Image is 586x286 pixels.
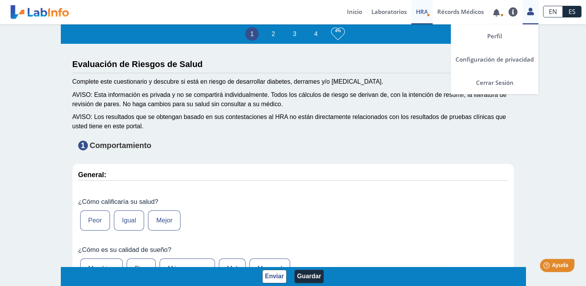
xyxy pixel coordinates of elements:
[451,24,538,48] a: Perfil
[72,90,514,109] div: AVISO: Esta información es privada y no se compartirá individualmente. Todos los cálculos de ries...
[72,77,514,86] div: Complete este cuestionario y descubre si está en riesgo de desarrollar diabetes, derrames y/o [ME...
[90,141,151,150] strong: Comportamiento
[245,27,259,41] li: 1
[160,258,215,279] label: Más o menos
[127,258,156,279] label: Bien
[249,258,290,279] label: Muy mal
[288,27,301,41] li: 3
[451,48,538,71] a: Configuración de privacidad
[517,256,577,277] iframe: Help widget launcher
[294,270,324,283] button: Guardar
[543,6,563,17] a: EN
[451,71,538,94] a: Cerrar Sesión
[78,246,508,254] label: ¿Cómo es su calidad de sueño?
[416,8,428,16] span: HRA
[80,258,123,279] label: Muy bien
[309,27,323,41] li: 4
[148,210,180,231] label: Mejor
[80,210,110,231] label: Peor
[114,210,144,231] label: Igual
[219,258,246,279] label: Mal
[72,59,514,69] h3: Evaluación de Riesgos de Salud
[78,171,107,179] strong: General:
[78,198,508,206] label: ¿Cómo calificaría su salud?
[72,112,514,131] div: AVISO: Los resultados que se obtengan basado en sus contestaciones al HRA no están directamente r...
[331,26,345,36] h3: 4%
[563,6,581,17] a: ES
[266,27,280,41] li: 2
[262,270,287,283] button: Enviar
[78,141,88,150] span: 1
